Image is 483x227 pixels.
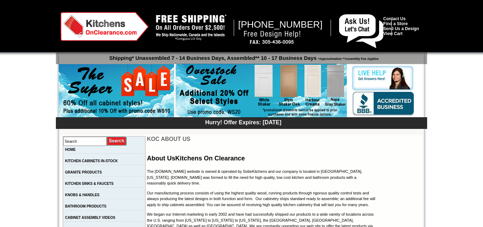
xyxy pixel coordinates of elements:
span: [PHONE_NUMBER] [238,19,323,30]
a: KITCHEN SINKS & FAUCETS [65,182,114,186]
p: Our manufacturing process consists of using the highest quality wood, running products through ri... [147,190,376,208]
a: Send Us a Design [383,26,419,31]
p: The [DOMAIN_NAME] website is owned & operated by SobeKitchens and our company is located in [GEOG... [147,169,376,186]
img: Kitchens on Clearance Logo [60,12,149,41]
a: CABINET ASSEMBLY VIDEOS [65,216,115,220]
h2: About Us [147,154,376,163]
td: KOC ABOUT US [147,136,376,142]
span: Kitchens On Clearance [175,155,245,162]
p: Shipping* Unassembled 7 - 14 Business Days, Assembled** 10 - 17 Business Days [59,52,427,61]
span: *Approximation **Assembly Fee Applies [316,55,379,61]
a: KNOBS & HANDLES [65,193,99,197]
a: View Cart [383,31,402,36]
div: Hurry! Offer Expires: [DATE] [59,118,427,126]
a: BATHROOM PRODUCTS [65,204,106,208]
a: GRANITE PRODUCTS [65,170,102,174]
a: HOME [65,148,76,152]
a: Find a Store [383,21,408,26]
a: Contact Us [383,16,406,21]
a: KITCHEN CABINETS IN-STOCK [65,159,118,163]
input: Submit [107,136,127,146]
